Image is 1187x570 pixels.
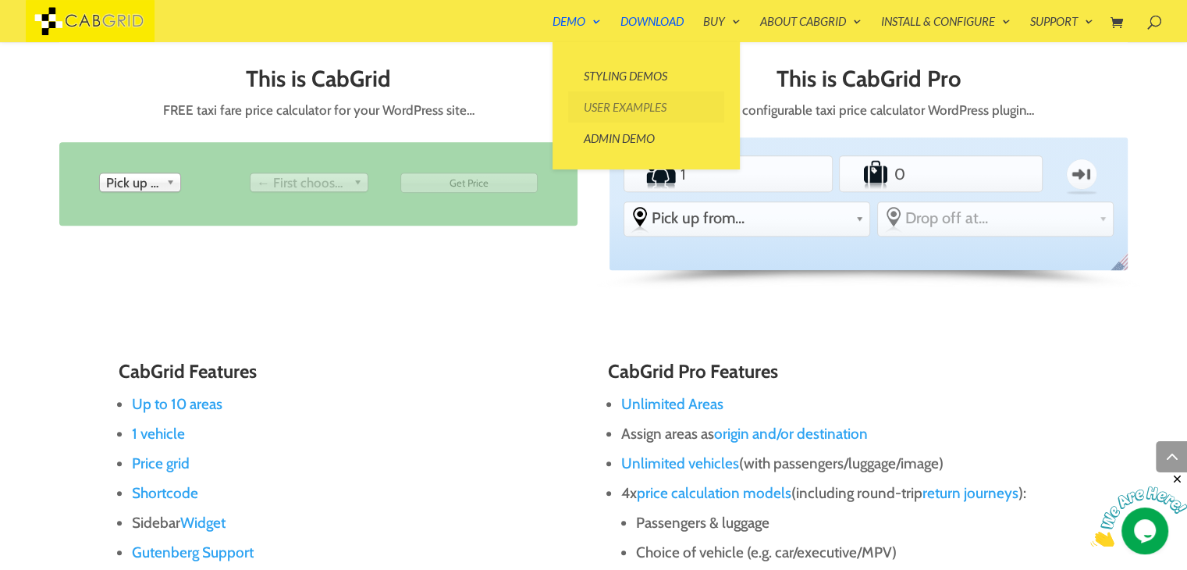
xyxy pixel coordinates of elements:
a: Support [1030,16,1093,42]
label: Number of Passengers [626,159,677,190]
a: Widget [180,514,226,532]
input: Number of Suitcases [891,159,990,190]
li: (with passengers/luggage/image) [621,449,1068,479]
input: Get Price [400,173,538,193]
div: Pick up [99,173,181,192]
a: Install & Configure [881,16,1011,42]
a: return journeys [922,484,1018,502]
a: CabGrid Taxi Plugin [26,11,155,27]
a: Admin Demo [568,123,724,154]
li: Sidebar [132,508,579,538]
a: Unlimited Areas [621,395,723,413]
span: Drop off at... [905,208,1093,227]
h3: CabGrid Features [119,362,579,390]
a: About CabGrid [760,16,862,42]
input: Number of Passengers [677,159,778,190]
a: price calculation models [637,484,791,502]
a: Up to 10 areas [132,395,222,413]
label: Number of Suitcases [842,159,891,190]
span: ← First choose pick up [257,173,347,192]
a: Shortcode [132,484,198,502]
h3: CabGrid Pro Features [608,362,1068,390]
div: Select the place the destination address is within [878,202,1114,233]
a: Download [620,16,684,42]
span: Pick up from [106,173,160,192]
a: origin and/or destination [714,425,868,443]
a: Buy [703,16,741,42]
li: Choice of vehicle (e.g. car/executive/MPV) [636,538,1068,568]
h2: This is CabGrid [59,66,578,99]
iframe: chat widget [1090,472,1187,547]
a: Demo [553,16,601,42]
a: Styling Demos [568,60,724,91]
span: Pick up from... [652,208,850,227]
a: Price grid [132,454,190,472]
span: English [1107,251,1139,284]
li: Passengers & luggage [636,508,1068,538]
p: FREE taxi fare price calculator for your WordPress site… [59,99,578,122]
label: One-way [1051,151,1112,197]
a: Unlimited vehicles [621,454,739,472]
li: Assign areas as [621,419,1068,449]
h2: This is CabGrid Pro [609,66,1128,99]
a: 1 vehicle [132,425,185,443]
div: Select the place the starting address falls within [624,202,870,233]
p: Highly configurable taxi price calculator WordPress plugin… [609,99,1128,122]
div: Drop off [250,173,368,192]
a: Gutenberg Support [132,543,254,561]
a: User Examples [568,91,724,123]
